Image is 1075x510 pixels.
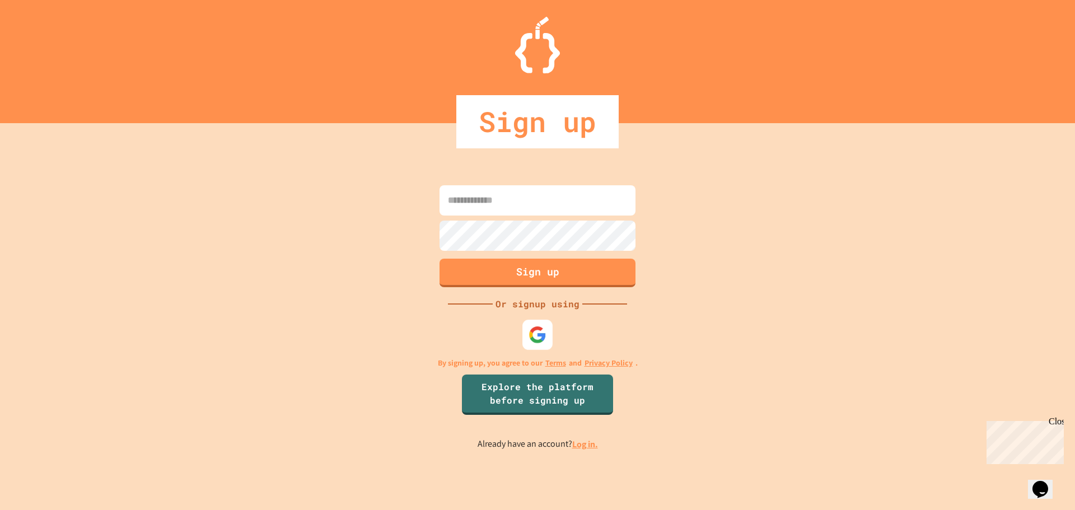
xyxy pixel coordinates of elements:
iframe: chat widget [1028,465,1064,499]
img: Logo.svg [515,17,560,73]
a: Terms [545,357,566,369]
iframe: chat widget [982,417,1064,464]
a: Log in. [572,438,598,450]
a: Privacy Policy [585,357,633,369]
p: By signing up, you agree to our and . [438,357,638,369]
div: Or signup using [493,297,582,311]
img: google-icon.svg [529,325,546,343]
a: Explore the platform before signing up [462,375,613,415]
p: Already have an account? [478,437,598,451]
div: Chat with us now!Close [4,4,77,71]
div: Sign up [456,95,619,148]
button: Sign up [440,259,635,287]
